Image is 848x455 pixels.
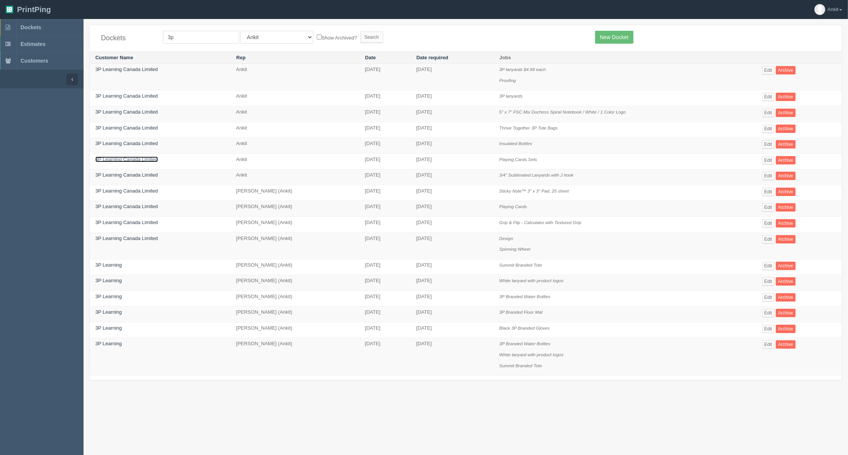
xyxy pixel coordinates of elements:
[776,340,796,349] a: Archive
[762,293,775,302] a: Edit
[95,278,122,283] a: 3P Learning
[231,322,359,338] td: [PERSON_NAME] (Ankit)
[359,232,411,259] td: [DATE]
[411,138,494,154] td: [DATE]
[499,67,546,72] i: 3P lanyards $4.99 each
[231,216,359,232] td: [PERSON_NAME] (Ankit)
[95,294,122,299] a: 3P Learning
[231,201,359,217] td: [PERSON_NAME] (Ankit)
[776,93,796,101] a: Archive
[499,93,523,98] i: 3P lanyards
[499,109,626,114] i: 5" x 7" FSC Mix Duchess Spiral Notebook / White / 1 Color Logo
[411,122,494,138] td: [DATE]
[499,352,564,357] i: White lanyard with product logos
[95,66,158,72] a: 3P Learning Canada Limited
[317,35,322,39] input: Show Archived?
[365,55,376,60] a: Date
[815,4,825,15] img: avatar_default-7531ab5dedf162e01f1e0bb0964e6a185e93c5c22dfe317fb01d7f8cd2b1632c.jpg
[411,275,494,291] td: [DATE]
[360,32,383,43] input: Search
[762,156,775,164] a: Edit
[776,309,796,317] a: Archive
[776,277,796,286] a: Archive
[95,93,158,99] a: 3P Learning Canada Limited
[499,236,513,241] i: Design
[95,204,158,209] a: 3P Learning Canada Limited
[359,306,411,322] td: [DATE]
[359,291,411,306] td: [DATE]
[359,338,411,376] td: [DATE]
[359,64,411,90] td: [DATE]
[762,125,775,133] a: Edit
[762,219,775,227] a: Edit
[317,33,357,42] label: Show Archived?
[21,58,48,64] span: Customers
[411,259,494,275] td: [DATE]
[231,338,359,376] td: [PERSON_NAME] (Ankit)
[95,125,158,131] a: 3P Learning Canada Limited
[417,55,448,60] a: Date required
[499,363,542,368] i: Summit Branded Tote
[762,172,775,180] a: Edit
[359,216,411,232] td: [DATE]
[762,235,775,243] a: Edit
[231,259,359,275] td: [PERSON_NAME] (Ankit)
[411,90,494,106] td: [DATE]
[762,188,775,196] a: Edit
[776,156,796,164] a: Archive
[762,309,775,317] a: Edit
[359,275,411,291] td: [DATE]
[411,338,494,376] td: [DATE]
[499,341,550,346] i: 3P Branded Water Bottles
[499,125,558,130] i: Thrive Together 3P Tote Bags
[499,294,550,299] i: 3P Branded Water Bottles
[499,262,542,267] i: Summit Branded Tote
[762,66,775,74] a: Edit
[494,52,756,64] th: Jobs
[95,156,158,162] a: 3P Learning Canada Limited
[411,153,494,169] td: [DATE]
[776,262,796,270] a: Archive
[411,169,494,185] td: [DATE]
[776,140,796,149] a: Archive
[359,322,411,338] td: [DATE]
[231,64,359,90] td: Ankit
[359,90,411,106] td: [DATE]
[95,188,158,194] a: 3P Learning Canada Limited
[95,235,158,241] a: 3P Learning Canada Limited
[762,109,775,117] a: Edit
[359,169,411,185] td: [DATE]
[95,172,158,178] a: 3P Learning Canada Limited
[95,109,158,115] a: 3P Learning Canada Limited
[21,24,41,30] span: Dockets
[231,169,359,185] td: Ankit
[231,291,359,306] td: [PERSON_NAME] (Ankit)
[411,64,494,90] td: [DATE]
[776,235,796,243] a: Archive
[6,6,13,13] img: logo-3e63b451c926e2ac314895c53de4908e5d424f24456219fb08d385ab2e579770.png
[411,291,494,306] td: [DATE]
[762,203,775,212] a: Edit
[411,322,494,338] td: [DATE]
[231,275,359,291] td: [PERSON_NAME] (Ankit)
[231,153,359,169] td: Ankit
[359,259,411,275] td: [DATE]
[411,306,494,322] td: [DATE]
[95,220,158,225] a: 3P Learning Canada Limited
[499,310,543,314] i: 3P Branded Floor Mat
[499,204,527,209] i: Playing Cards
[231,185,359,201] td: [PERSON_NAME] (Ankit)
[411,232,494,259] td: [DATE]
[95,141,158,146] a: 3P Learning Canada Limited
[762,140,775,149] a: Edit
[411,106,494,122] td: [DATE]
[499,141,532,146] i: Insulated Bottles
[95,55,133,60] a: Customer Name
[95,341,122,346] a: 3P Learning
[776,172,796,180] a: Archive
[776,219,796,227] a: Archive
[411,216,494,232] td: [DATE]
[95,262,122,268] a: 3P Learning
[231,232,359,259] td: [PERSON_NAME] (Ankit)
[776,125,796,133] a: Archive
